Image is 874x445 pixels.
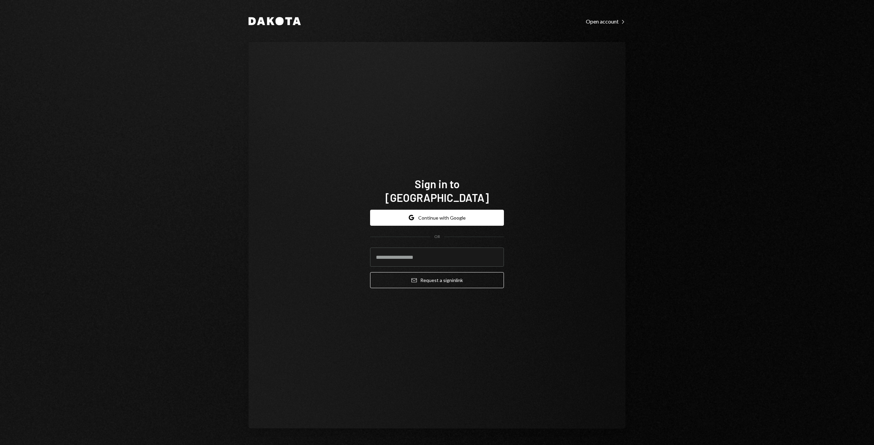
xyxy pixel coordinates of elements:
[586,18,625,25] div: Open account
[370,210,504,226] button: Continue with Google
[586,17,625,25] a: Open account
[370,272,504,288] button: Request a signinlink
[434,234,440,240] div: OR
[370,177,504,204] h1: Sign in to [GEOGRAPHIC_DATA]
